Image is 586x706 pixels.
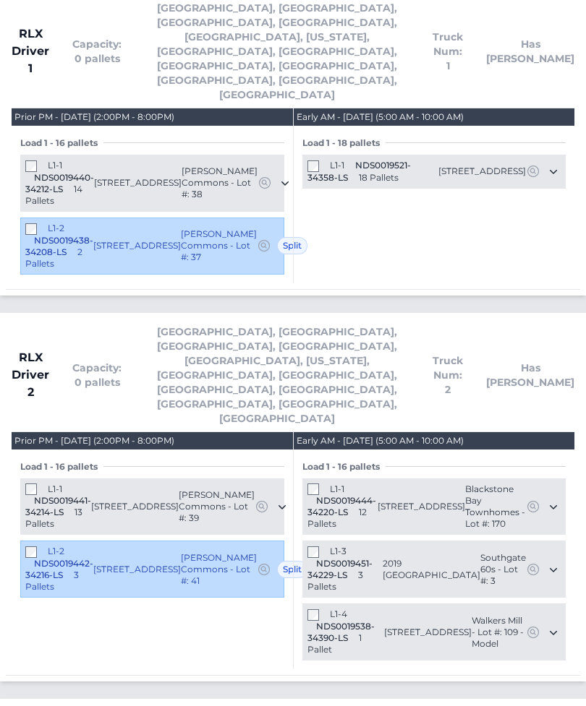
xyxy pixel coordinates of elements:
span: [GEOGRAPHIC_DATA], [GEOGRAPHIC_DATA], [GEOGRAPHIC_DATA], [GEOGRAPHIC_DATA], [GEOGRAPHIC_DATA], [U... [145,324,409,426]
span: Has [PERSON_NAME] [486,361,574,389]
span: L1-2 [48,223,64,233]
span: 3 Pallets [307,569,363,592]
div: Prior PM - [DATE] (2:00PM - 8:00PM) [14,111,174,123]
span: [PERSON_NAME] Commons - Lot #: 38 [182,165,258,200]
span: [STREET_ADDRESS] [93,240,181,251]
span: RLX Driver 2 [12,349,49,401]
span: L1-1 [48,483,62,494]
span: Split [277,237,307,254]
span: 12 Pallets [307,507,367,529]
span: L1-1 [330,483,344,494]
span: Has [PERSON_NAME] [486,37,574,66]
span: 2 Pallets [25,246,82,269]
span: [STREET_ADDRESS] [94,177,182,189]
span: 18 Pallets [359,172,399,183]
span: Truck Num: 2 [433,353,463,397]
span: L1-1 [330,160,344,171]
span: [PERSON_NAME] Commons - Lot #: 41 [181,552,257,587]
span: L1-2 [48,546,64,556]
span: [PERSON_NAME] Commons - Lot #: 39 [179,489,255,524]
div: Early AM - [DATE] (5:00 AM - 10:00 AM) [297,111,464,123]
span: [STREET_ADDRESS] [378,501,465,512]
span: L1-1 [48,160,62,171]
span: 14 Pallets [25,184,82,206]
span: Walkers Mill - Lot #: 109 - Model [472,615,526,650]
span: [STREET_ADDRESS] [438,165,526,177]
span: Blackstone Bay Townhomes - Lot #: 170 [465,483,526,530]
span: NDS0019438-34208-LS [25,235,93,257]
span: Load 1 - 18 pallets [302,137,386,149]
span: Split [277,561,307,578]
span: Capacity: 0 pallets [72,361,122,389]
span: NDS0019442-34216-LS [25,558,93,580]
span: NDS0019441-34214-LS [25,495,91,517]
span: Load 1 - 16 pallets [20,461,103,473]
span: 2019 [GEOGRAPHIC_DATA] [383,558,480,581]
span: [STREET_ADDRESS] [93,564,181,575]
span: NDS0019538-34390-LS [307,621,375,643]
span: [STREET_ADDRESS] [384,627,472,638]
span: 3 Pallets [25,569,79,592]
span: [GEOGRAPHIC_DATA], [GEOGRAPHIC_DATA], [GEOGRAPHIC_DATA], [GEOGRAPHIC_DATA], [GEOGRAPHIC_DATA], [U... [145,1,409,102]
span: L1-4 [330,608,347,619]
div: Prior PM - [DATE] (2:00PM - 8:00PM) [14,435,174,447]
span: Load 1 - 16 pallets [20,137,103,149]
span: NDS0019440-34212-LS [25,172,94,194]
span: 1 Pallet [307,632,362,655]
span: Truck Num: 1 [433,30,463,73]
span: [PERSON_NAME] Commons - Lot #: 37 [181,228,257,263]
span: Load 1 - 16 pallets [302,461,386,473]
span: NDS0019451-34229-LS [307,558,373,580]
span: 13 Pallets [25,507,82,529]
span: [STREET_ADDRESS] [91,501,179,512]
span: Southgate 60s - Lot #: 3 [480,552,526,587]
span: NDS0019444-34220-LS [307,495,376,517]
span: NDS0019521-34358-LS [307,160,411,183]
span: RLX Driver 1 [12,25,49,77]
div: Early AM - [DATE] (5:00 AM - 10:00 AM) [297,435,464,447]
span: L1-3 [330,546,347,556]
span: Capacity: 0 pallets [72,37,122,66]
